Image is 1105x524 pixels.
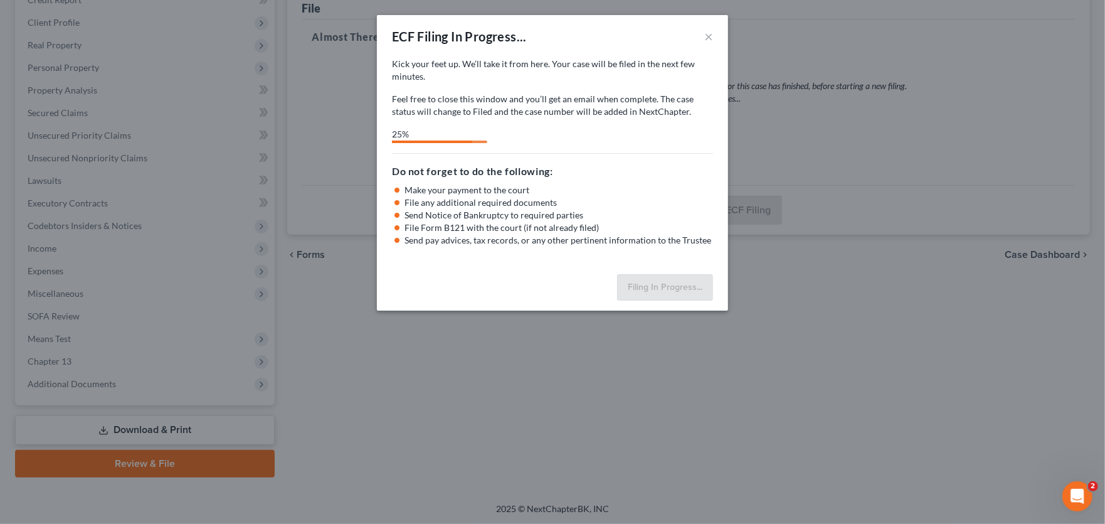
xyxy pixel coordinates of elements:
li: File Form B121 with the court (if not already filed) [404,222,713,234]
p: Feel free to close this window and you’ll get an email when complete. The case status will change... [392,93,713,118]
div: 25% [392,128,472,141]
li: Send pay advices, tax records, or any other pertinent information to the Trustee [404,234,713,247]
span: 2 [1088,481,1098,491]
div: ECF Filing In Progress... [392,28,527,45]
p: Kick your feet up. We’ll take it from here. Your case will be filed in the next few minutes. [392,58,713,83]
button: × [704,29,713,44]
li: File any additional required documents [404,196,713,209]
li: Make your payment to the court [404,184,713,196]
li: Send Notice of Bankruptcy to required parties [404,209,713,222]
button: Filing In Progress... [617,274,713,301]
h5: Do not forget to do the following: [392,164,713,179]
iframe: Intercom live chat [1062,481,1092,511]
